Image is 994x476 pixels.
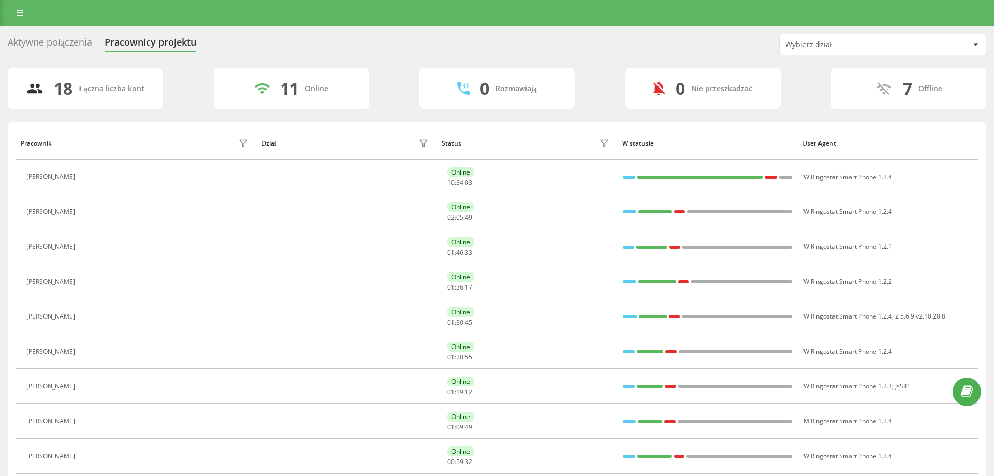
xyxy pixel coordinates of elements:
[26,278,78,285] div: [PERSON_NAME]
[803,277,892,286] span: W Ringostat Smart Phone 1.2.2
[803,172,892,181] span: W Ringostat Smart Phone 1.2.4
[456,423,463,431] span: 09
[442,140,461,147] div: Status
[54,79,72,98] div: 18
[447,179,472,186] div: : :
[622,140,793,147] div: W statusie
[447,457,455,466] span: 00
[918,84,942,93] div: Offline
[691,84,752,93] div: Nie przeszkadzać
[903,79,912,98] div: 7
[456,283,463,292] span: 36
[803,382,892,391] span: W Ringostat Smart Phone 1.2.3
[26,243,78,250] div: [PERSON_NAME]
[465,283,472,292] span: 17
[280,79,299,98] div: 11
[456,457,463,466] span: 59
[676,79,685,98] div: 0
[456,318,463,327] span: 30
[79,84,144,93] div: Łączna liczba kont
[803,242,892,251] span: W Ringostat Smart Phone 1.2.1
[465,457,472,466] span: 32
[447,307,474,317] div: Online
[465,213,472,222] span: 49
[465,318,472,327] span: 45
[465,387,472,396] span: 12
[803,347,892,356] span: W Ringostat Smart Phone 1.2.4
[895,382,909,391] span: JsSIP
[465,248,472,257] span: 33
[447,214,472,221] div: : :
[447,167,474,177] div: Online
[447,319,472,326] div: : :
[447,213,455,222] span: 02
[105,37,196,53] div: Pracownicy projektu
[447,318,455,327] span: 01
[26,208,78,215] div: [PERSON_NAME]
[465,353,472,362] span: 55
[8,37,92,53] div: Aktywne połączenia
[26,173,78,180] div: [PERSON_NAME]
[456,353,463,362] span: 20
[447,424,472,431] div: : :
[895,312,945,321] span: Z 5.6.9 v2.10.20.8
[447,272,474,282] div: Online
[447,284,472,291] div: : :
[447,423,455,431] span: 01
[803,312,892,321] span: W Ringostat Smart Phone 1.2.4
[447,248,455,257] span: 01
[26,348,78,355] div: [PERSON_NAME]
[26,313,78,320] div: [PERSON_NAME]
[447,377,474,386] div: Online
[447,446,474,456] div: Online
[447,237,474,247] div: Online
[305,84,328,93] div: Online
[26,383,78,390] div: [PERSON_NAME]
[447,354,472,361] div: : :
[447,353,455,362] span: 01
[803,207,892,216] span: W Ringostat Smart Phone 1.2.4
[803,416,892,425] span: M Ringostat Smart Phone 1.2.4
[447,342,474,352] div: Online
[447,202,474,212] div: Online
[447,458,472,466] div: : :
[447,412,474,422] div: Online
[465,423,472,431] span: 49
[447,388,472,396] div: : :
[261,140,276,147] div: Dział
[447,387,455,396] span: 01
[456,213,463,222] span: 05
[802,140,973,147] div: User Agent
[447,178,455,187] span: 10
[785,40,909,49] div: Wybierz dział
[465,178,472,187] span: 03
[26,453,78,460] div: [PERSON_NAME]
[495,84,537,93] div: Rozmawiają
[26,417,78,425] div: [PERSON_NAME]
[447,249,472,256] div: : :
[456,248,463,257] span: 46
[480,79,489,98] div: 0
[21,140,52,147] div: Pracownik
[447,283,455,292] span: 01
[456,387,463,396] span: 19
[803,452,892,460] span: W Ringostat Smart Phone 1.2.4
[456,178,463,187] span: 34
